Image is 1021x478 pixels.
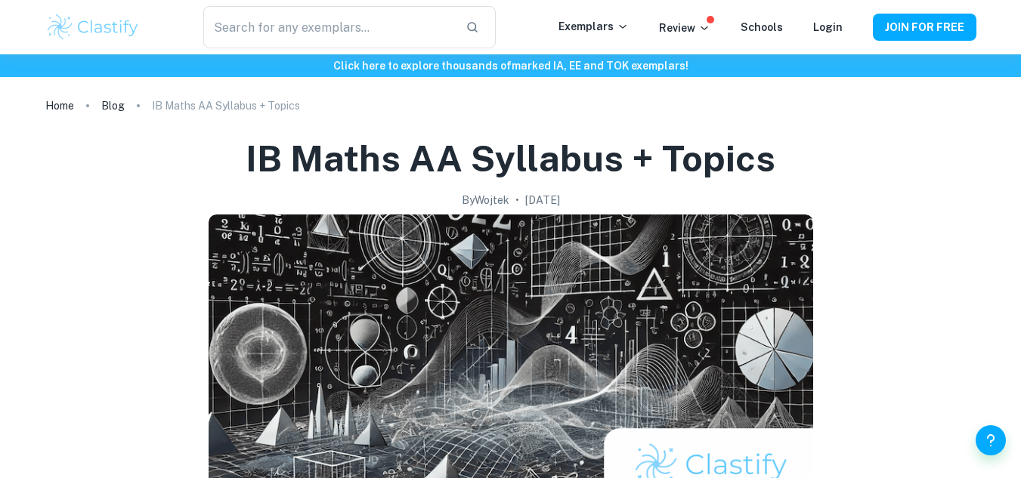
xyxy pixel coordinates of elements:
[976,425,1006,455] button: Help and Feedback
[3,57,1018,74] h6: Click here to explore thousands of marked IA, EE and TOK exemplars !
[525,192,560,208] h2: [DATE]
[246,134,775,183] h1: IB Maths AA Syllabus + Topics
[515,192,519,208] p: •
[558,18,629,35] p: Exemplars
[203,6,453,48] input: Search for any exemplars...
[659,20,710,36] p: Review
[741,21,783,33] a: Schools
[873,14,976,41] button: JOIN FOR FREE
[101,95,125,116] a: Blog
[813,21,843,33] a: Login
[45,12,141,42] img: Clastify logo
[462,192,509,208] h2: By Wojtek
[152,97,300,114] p: IB Maths AA Syllabus + Topics
[45,95,74,116] a: Home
